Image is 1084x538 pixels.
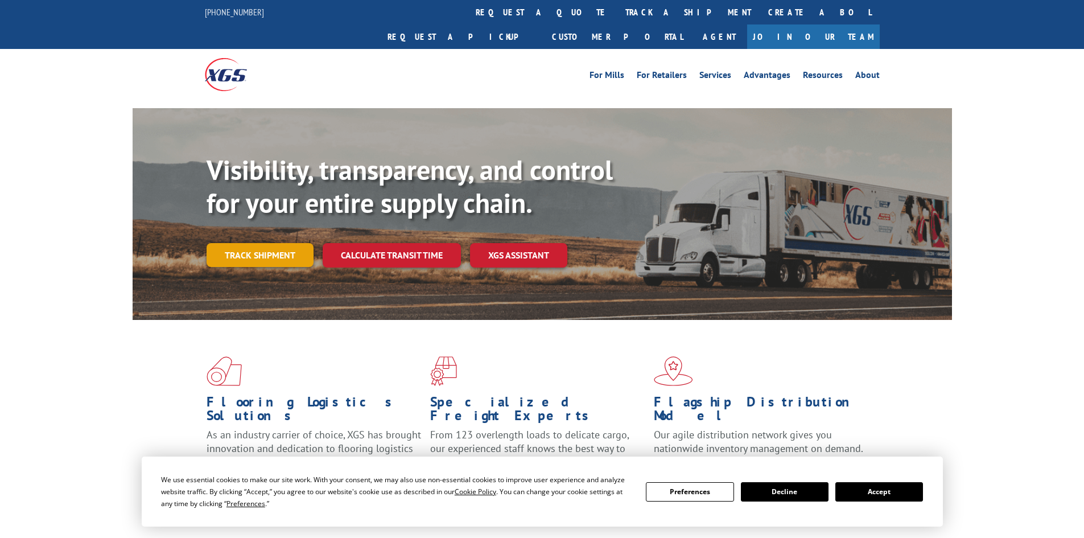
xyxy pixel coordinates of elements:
a: Customer Portal [543,24,691,49]
span: Preferences [226,499,265,508]
a: Track shipment [207,243,314,267]
b: Visibility, transparency, and control for your entire supply chain. [207,152,613,220]
span: Our agile distribution network gives you nationwide inventory management on demand. [654,428,863,455]
button: Decline [741,482,829,502]
a: Calculate transit time [323,243,461,268]
a: Advantages [744,71,790,83]
h1: Flooring Logistics Solutions [207,395,422,428]
button: Accept [835,482,923,502]
div: We use essential cookies to make our site work. With your consent, we may also use non-essential ... [161,474,632,510]
a: [PHONE_NUMBER] [205,6,264,18]
span: As an industry carrier of choice, XGS has brought innovation and dedication to flooring logistics... [207,428,421,469]
img: xgs-icon-focused-on-flooring-red [430,356,457,386]
a: For Mills [590,71,624,83]
div: Cookie Consent Prompt [142,457,943,527]
a: For Retailers [637,71,687,83]
img: xgs-icon-flagship-distribution-model-red [654,356,693,386]
a: Join Our Team [747,24,880,49]
a: Services [699,71,731,83]
p: From 123 overlength loads to delicate cargo, our experienced staff knows the best way to move you... [430,428,645,479]
img: xgs-icon-total-supply-chain-intelligence-red [207,356,242,386]
a: Request a pickup [379,24,543,49]
a: Resources [803,71,843,83]
a: Agent [691,24,747,49]
a: About [855,71,880,83]
h1: Flagship Distribution Model [654,395,869,428]
span: Cookie Policy [455,487,496,496]
h1: Specialized Freight Experts [430,395,645,428]
button: Preferences [646,482,733,502]
a: XGS ASSISTANT [470,243,567,268]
